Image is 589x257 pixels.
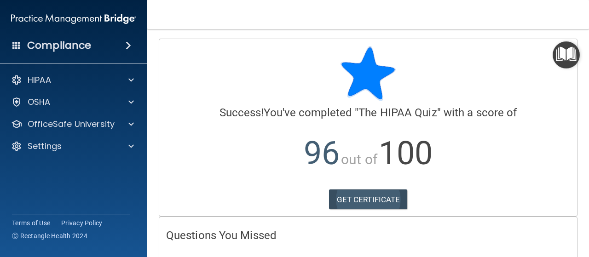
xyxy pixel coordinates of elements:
[379,134,433,172] span: 100
[28,74,51,86] p: HIPAA
[27,39,91,52] h4: Compliance
[219,106,264,119] span: Success!
[12,231,87,240] span: Ⓒ Rectangle Health 2024
[11,97,134,108] a: OSHA
[28,141,62,152] p: Settings
[166,229,570,241] h4: Questions You Missed
[329,189,408,210] a: GET CERTIFICATE
[11,141,134,152] a: Settings
[11,10,136,28] img: PMB logo
[543,194,578,228] iframe: Drift Widget Chat Controller
[28,97,51,108] p: OSHA
[304,134,340,172] span: 96
[341,151,377,167] span: out of
[61,218,103,228] a: Privacy Policy
[166,107,570,119] h4: You've completed " " with a score of
[12,218,50,228] a: Terms of Use
[28,119,115,130] p: OfficeSafe University
[11,119,134,130] a: OfficeSafe University
[11,74,134,86] a: HIPAA
[553,41,580,69] button: Open Resource Center
[341,46,396,101] img: blue-star-rounded.9d042014.png
[358,106,437,119] span: The HIPAA Quiz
